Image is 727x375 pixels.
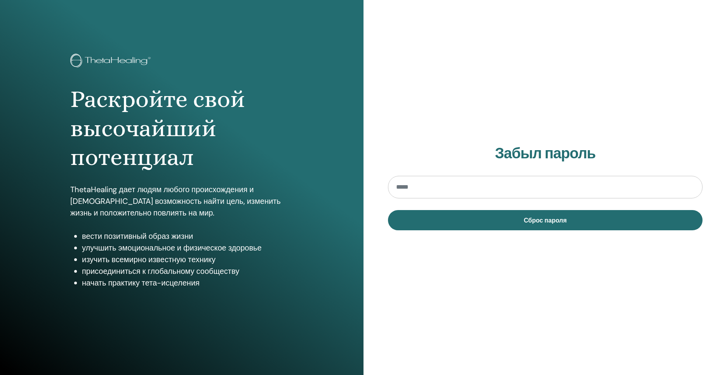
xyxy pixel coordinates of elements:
li: вести позитивный образ жизни [82,230,293,242]
li: присоединиться к глобальному сообществу [82,265,293,277]
span: Сброс пароля [524,216,567,224]
h2: Забыл пароль [388,145,703,163]
p: ThetaHealing дает людям любого происхождения и [DEMOGRAPHIC_DATA] возможность найти цель, изменит... [70,184,293,219]
button: Сброс пароля [388,210,703,230]
li: изучить всемирно известную технику [82,254,293,265]
li: начать практику тета-исцеления [82,277,293,289]
h1: Раскройте свой высочайший потенциал [70,85,293,172]
li: улучшить эмоциональное и физическое здоровье [82,242,293,254]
